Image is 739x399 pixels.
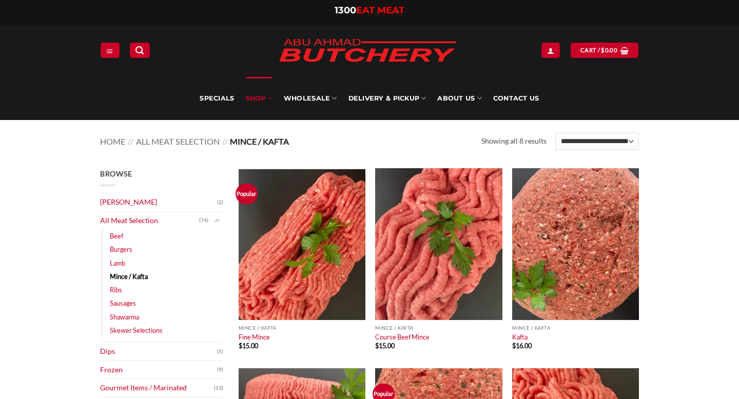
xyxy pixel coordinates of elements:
a: 1300EAT MEAT [335,5,404,16]
a: About Us [437,77,481,120]
a: Shawarma [110,310,139,324]
span: (5) [217,344,223,360]
span: (2) [217,195,223,210]
p: Mince / Kafta [239,325,365,331]
span: (13) [214,381,223,396]
a: Skewer Selections [110,324,163,337]
span: Cart / [580,46,617,55]
img: Beef Mince [239,168,365,320]
select: Shop order [555,133,639,150]
a: Fine Mince [239,333,270,341]
span: // [128,136,133,146]
a: Ribs [110,283,122,296]
a: View cart [571,43,638,57]
a: Beef [110,229,123,243]
img: Kafta [512,168,639,320]
a: Mince / Kafta [110,270,148,283]
a: Contact Us [493,77,539,120]
span: Mince / Kafta [230,136,289,146]
a: Wholesale [284,77,337,120]
a: All Meat Selection [100,212,199,230]
span: $ [239,342,242,350]
a: Login [541,43,560,57]
bdi: 15.00 [375,342,395,350]
span: EAT MEAT [356,5,404,16]
a: Gourmet Items / Marinated [100,379,214,397]
a: Course Beef Mince [375,333,430,341]
a: SHOP [246,77,273,120]
a: Frozen [100,361,217,379]
a: Home [100,136,125,146]
p: Showing all 8 results [481,135,547,147]
p: Mince / Kafta [375,325,502,331]
span: $ [375,342,379,350]
a: Delivery & Pickup [348,77,426,120]
a: Specials [200,77,234,120]
p: Mince / Kafta [512,325,639,331]
bdi: 0.00 [601,47,617,53]
a: Kafta [512,333,528,341]
a: Burgers [110,243,132,256]
a: Dips [100,343,217,361]
span: 1300 [335,5,356,16]
a: [PERSON_NAME] [100,193,217,211]
span: (9) [217,362,223,377]
button: Toggle [211,215,223,226]
a: Lamb [110,256,125,270]
a: Sausages [110,296,136,310]
a: All Meat Selection [136,136,220,146]
span: (74) [199,213,208,228]
span: $ [512,342,516,350]
bdi: 16.00 [512,342,532,350]
span: // [222,136,228,146]
a: Menu [101,43,119,57]
img: Course Beef Mince [375,168,502,320]
span: $ [601,46,605,55]
span: Browse [100,169,132,178]
a: Search [130,43,149,57]
bdi: 15.00 [239,342,258,350]
img: Abu Ahmad Butchery [270,32,465,71]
